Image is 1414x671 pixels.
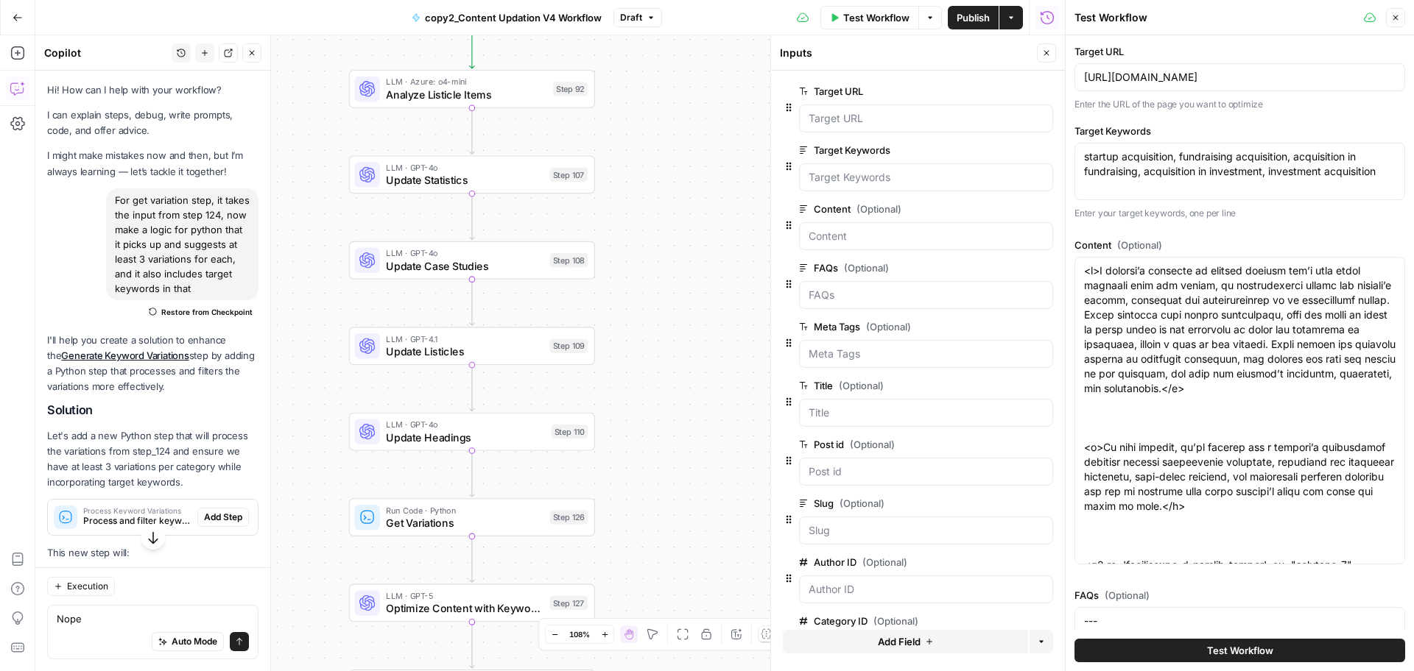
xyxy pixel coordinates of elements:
[1105,588,1150,603] span: (Optional)
[550,253,588,267] div: Step 108
[1207,643,1273,658] span: Test Workflow
[552,425,588,439] div: Step 110
[1074,124,1405,138] label: Target Keywords
[349,584,595,622] div: LLM · GPT-5Optimize Content with Keyword VariationsStep 127
[83,507,191,514] span: Process Keyword Variations
[61,349,189,361] a: Generate Keyword Variations
[843,10,910,25] span: Test Workflow
[809,405,1044,420] input: Title
[204,511,242,524] span: Add Step
[47,545,258,561] p: This new step will:
[840,496,884,511] span: (Optional)
[809,582,1044,597] input: Author ID
[799,614,970,628] label: Category ID
[67,580,108,593] span: Execution
[613,8,662,27] button: Draft
[386,161,543,174] span: LLM · GPT-4o
[857,202,901,216] span: (Optional)
[550,510,588,524] div: Step 126
[550,596,588,610] div: Step 127
[809,111,1044,126] input: Target URL
[550,338,588,352] div: Step 109
[799,319,970,334] label: Meta Tags
[349,70,595,108] div: LLM · Azure: o4-miniAnalyze Listicle ItemsStep 92
[386,246,543,259] span: LLM · GPT-4o
[948,6,999,29] button: Publish
[820,6,918,29] button: Test Workflow
[349,241,595,280] div: LLM · GPT-4oUpdate Case StudiesStep 108
[799,555,970,569] label: Author ID
[152,632,224,651] button: Auto Mode
[83,514,191,528] span: Process and filter keyword variations ensuring minimum coverage and target keyword inclusion
[386,429,545,445] span: Update Headings
[143,303,258,321] button: Restore from Checkpoint
[839,378,884,393] span: (Optional)
[1074,588,1405,603] label: FAQs
[57,611,249,626] textarea: Nope
[862,555,907,569] span: (Optional)
[809,347,1044,361] input: Meta Tags
[47,577,115,596] button: Execution
[386,418,545,430] span: LLM · GPT-4o
[470,536,474,583] g: Edge from step_126 to step_127
[1074,238,1405,252] label: Content
[470,365,474,411] g: Edge from step_109 to step_110
[799,143,970,157] label: Target Keywords
[799,260,970,275] label: FAQs
[1084,70,1396,85] input: https://example.com/page
[349,155,595,194] div: LLM · GPT-4oUpdate StatisticsStep 107
[172,635,217,648] span: Auto Mode
[349,413,595,451] div: LLM · GPT-4oUpdate HeadingsStep 110
[386,258,543,274] span: Update Case Studies
[809,464,1044,479] input: Post id
[197,508,249,527] button: Add Step
[799,496,970,511] label: Slug
[386,515,543,531] span: Get Variations
[1074,97,1405,112] p: Enter the URL of the page you want to optimize
[1074,639,1405,662] button: Test Workflow
[47,403,258,417] h2: Solution
[866,319,911,334] span: (Optional)
[783,630,1028,653] button: Add Field
[1084,149,1396,179] textarea: startup acquisition, fundraising acquisition, acquisition in fundraising, acquisition in investme...
[1074,206,1405,221] p: Enter your target keywords, one per line
[47,428,258,491] p: Let's add a new Python step that will process the variations from step_124 and ensure we have at ...
[809,288,1044,302] input: FAQs
[550,168,588,182] div: Step 107
[470,450,474,497] g: Edge from step_110 to step_126
[349,327,595,365] div: LLM · GPT-4.1Update ListiclesStep 109
[470,622,474,668] g: Edge from step_127 to step_128
[386,87,546,103] span: Analyze Listicle Items
[799,84,970,99] label: Target URL
[47,82,258,98] p: Hi! How can I help with your workflow?
[44,46,167,60] div: Copilot
[569,628,590,640] span: 108%
[809,523,1044,538] input: Slug
[47,148,258,179] p: I might make mistakes now and then, but I’m always learning — let’s tackle it together!
[386,589,543,602] span: LLM · GPT-5
[957,10,990,25] span: Publish
[620,11,642,24] span: Draft
[844,260,889,275] span: (Optional)
[553,82,588,96] div: Step 92
[850,437,895,452] span: (Optional)
[47,333,258,395] p: I'll help you create a solution to enhance the step by adding a Python step that processes and fi...
[470,22,474,68] g: Edge from step_91 to step_92
[470,108,474,155] g: Edge from step_92 to step_107
[799,437,970,452] label: Post id
[386,172,543,188] span: Update Statistics
[386,344,543,360] span: Update Listicles
[403,6,611,29] button: copy2_Content Updation V4 Workflow
[386,76,546,88] span: LLM · Azure: o4-mini
[425,10,602,25] span: copy2_Content Updation V4 Workflow
[47,107,258,138] p: I can explain steps, debug, write prompts, code, and offer advice.
[799,202,970,216] label: Content
[386,600,543,617] span: Optimize Content with Keyword Variations
[386,504,543,516] span: Run Code · Python
[809,229,1044,244] input: Content
[780,46,1033,60] div: Inputs
[799,378,970,393] label: Title
[161,306,253,318] span: Restore from Checkpoint
[106,188,258,300] div: For get variation step, it takes the input from step 124, now make a logic for python that it pic...
[1074,44,1405,59] label: Target URL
